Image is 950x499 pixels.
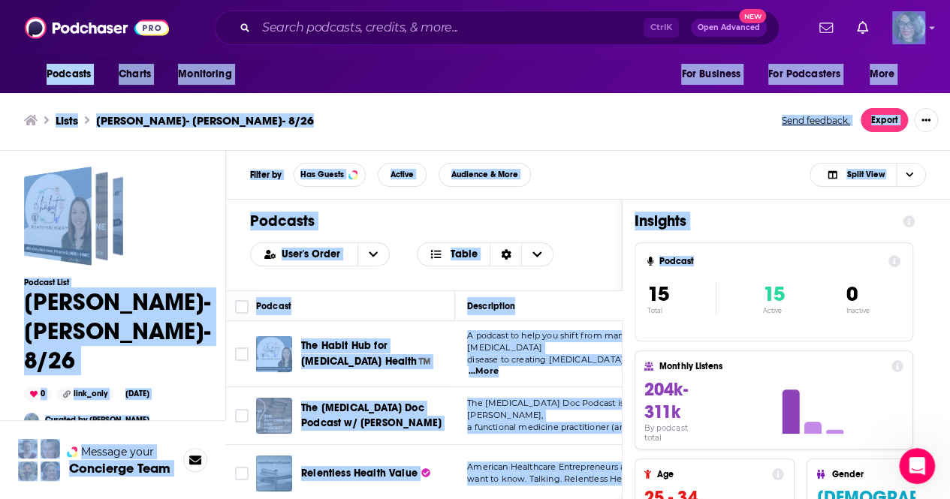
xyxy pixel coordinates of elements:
span: For Business [681,64,740,85]
span: ...More [469,365,499,377]
span: A podcast to help you shift from managing [MEDICAL_DATA] [467,330,648,353]
button: Show More Button [914,108,938,132]
span: Table [451,249,478,260]
h3: [PERSON_NAME]- [PERSON_NAME]- 8/26 [96,113,314,128]
button: Open AdvancedNew [691,19,767,37]
span: New [739,9,766,23]
span: Logged in as Crandall24 [892,11,925,44]
span: a functional medicine practitioner (and sufferer of [467,422,676,432]
button: Audience & More [439,163,531,187]
a: RW Jones- Karen Massey- 8/26 [24,167,123,266]
a: Charts [109,60,160,89]
button: Has Guests [294,163,366,187]
h4: By podcast total [644,423,706,443]
img: Jules Profile [41,439,60,458]
a: Show notifications dropdown [851,15,874,41]
img: Sydney Profile [18,439,38,458]
img: The Habit Hub for Autoimmune Health™️ [256,336,292,372]
span: Toggle select row [235,467,249,480]
iframe: Intercom live chat [899,448,935,484]
span: Active [391,170,414,179]
img: Relentless Health Value [256,455,292,491]
a: Show notifications dropdown [813,15,839,41]
span: Split View [846,170,884,179]
img: SydneyDemo [24,413,39,428]
span: American Healthcare Entrepreneurs and Execs you might [467,461,708,472]
span: 15 [763,281,785,307]
button: Export [861,108,908,132]
h3: Filter by [250,170,282,180]
button: open menu [859,60,914,89]
span: The [MEDICAL_DATA] Doc Podcast is hosted by [PERSON_NAME], [467,398,667,420]
span: Relentless Health Value [301,467,418,479]
div: link_only [57,387,113,401]
span: Open Advanced [698,24,760,32]
span: Toggle select row [235,347,249,361]
span: More [870,64,895,85]
span: For Podcasters [768,64,840,85]
button: Show profile menu [892,11,925,44]
span: 204k-311k [644,378,687,423]
h3: Podcast List [24,278,210,287]
button: open menu [36,60,110,89]
span: User's Order [282,249,345,260]
button: Choose View [810,163,926,187]
h4: Age [657,469,766,479]
button: open menu [758,60,862,89]
div: 0 [24,387,51,401]
h2: Choose List sort [250,242,390,266]
span: Podcasts [47,64,91,85]
span: The Habit Hub for [MEDICAL_DATA] Health™️ [301,339,430,367]
p: Total [647,307,716,314]
button: open menu [357,243,389,266]
span: Monitoring [178,64,231,85]
img: Barbara Profile [41,461,60,481]
p: Inactive [846,307,870,314]
div: Search podcasts, credits, & more... [215,11,780,45]
h4: Monthly Listens [659,361,885,371]
h1: Podcasts [250,212,598,230]
div: Podcast [256,297,291,315]
span: 0 [846,281,858,307]
a: Curated by [PERSON_NAME] [45,415,149,425]
button: open menu [251,249,357,260]
p: Active [763,307,785,314]
span: The [MEDICAL_DATA] Doc Podcast w/ [PERSON_NAME] [301,401,442,429]
a: The [MEDICAL_DATA] Doc Podcast w/ [PERSON_NAME] [301,401,450,431]
img: Podchaser - Follow, Share and Rate Podcasts [25,14,169,42]
div: Sort Direction [490,243,521,266]
div: Description [467,297,515,315]
span: disease to creating [MEDICAL_DATA] health using the [467,354,695,365]
span: Message your [81,444,154,459]
span: 15 [647,281,669,307]
span: want to know. Talking. Relentless Health Value is [467,473,671,484]
h1: [PERSON_NAME]- [PERSON_NAME]- 8/26 [24,287,210,375]
div: [DATE] [119,388,155,400]
span: Has Guests [300,170,344,179]
button: open menu [671,60,759,89]
input: Search podcasts, credits, & more... [256,16,644,40]
button: Choose View [417,242,554,266]
span: Charts [119,64,151,85]
h3: Concierge Team [69,461,170,476]
a: Relentless Health Value [301,466,430,481]
a: The Habit Hub for [MEDICAL_DATA] Health™️ [301,338,450,368]
span: Ctrl K [644,18,679,38]
img: The Autoimmune Doc Podcast w/ Dr. Taylor Krick [256,398,292,434]
img: Jon Profile [18,461,38,481]
h1: Insights [635,212,891,230]
a: Lists [56,113,78,128]
span: Audience & More [451,170,518,179]
h4: Podcast [659,256,882,266]
img: User Profile [892,11,925,44]
button: Active [378,163,427,187]
span: Toggle select row [235,409,249,422]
